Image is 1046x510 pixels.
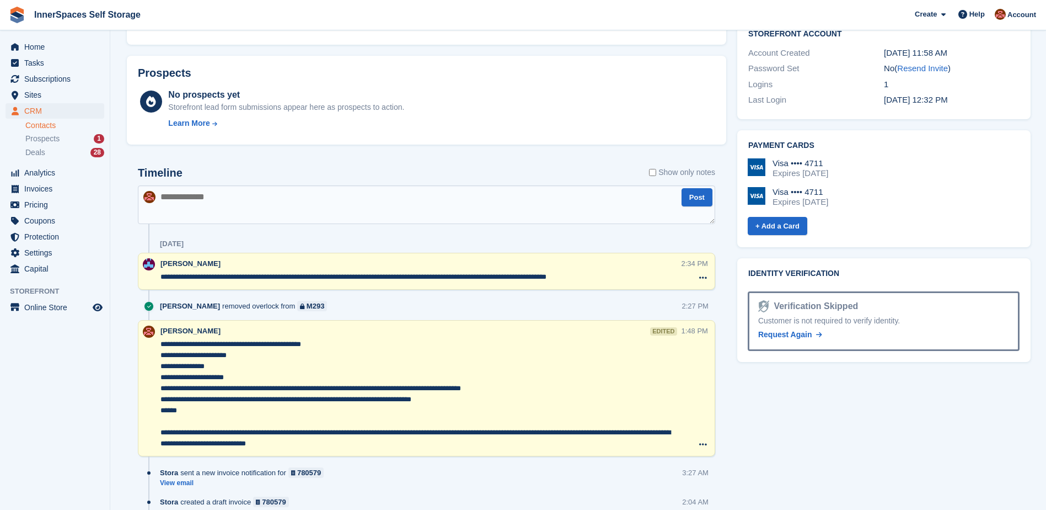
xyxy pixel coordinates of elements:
h2: Storefront Account [748,28,1020,39]
div: Password Set [748,62,884,75]
span: Analytics [24,165,90,180]
div: Learn More [168,118,210,129]
span: [PERSON_NAME] [160,301,220,311]
span: Storefront [10,286,110,297]
button: Post [682,188,712,206]
a: InnerSpaces Self Storage [30,6,145,24]
img: Paul Allo [143,258,155,270]
div: No prospects yet [168,88,404,102]
h2: Timeline [138,167,183,179]
div: No [884,62,1020,75]
a: menu [6,39,104,55]
div: 2:04 AM [682,497,709,507]
span: Deals [25,147,45,158]
a: menu [6,261,104,277]
span: Capital [24,261,90,277]
span: [PERSON_NAME] [160,259,221,268]
a: 780579 [288,467,324,478]
span: Protection [24,229,90,245]
div: [DATE] 11:58 AM [884,47,1020,60]
img: Identity Verification Ready [758,300,769,312]
div: 2:34 PM [682,258,708,269]
span: Pricing [24,197,90,212]
span: Tasks [24,55,90,71]
div: created a draft invoice [160,497,294,507]
div: edited [650,327,677,336]
span: Invoices [24,181,90,196]
a: menu [6,87,104,103]
a: menu [6,300,104,315]
a: Contacts [25,120,104,131]
a: 780579 [253,497,289,507]
div: 28 [90,148,104,157]
a: Resend Invite [897,63,948,73]
span: Home [24,39,90,55]
time: 2025-08-31 11:32:36 UTC [884,95,948,104]
div: Verification Skipped [769,300,858,313]
span: Sites [24,87,90,103]
div: Account Created [748,47,884,60]
div: 1 [94,134,104,144]
span: Account [1007,9,1036,20]
h2: Prospects [138,67,191,79]
a: menu [6,197,104,212]
a: menu [6,181,104,196]
img: Visa Logo [748,158,765,176]
img: Abby Tilley [143,191,155,203]
a: menu [6,103,104,119]
a: menu [6,55,104,71]
div: Storefront lead form submissions appear here as prospects to action. [168,102,404,113]
h2: Payment cards [748,141,1020,150]
span: Stora [160,497,178,507]
span: Request Again [758,330,812,339]
a: View email [160,479,329,488]
h2: Identity verification [748,269,1020,278]
div: 1:48 PM [682,326,708,336]
span: Stora [160,467,178,478]
a: Preview store [91,301,104,314]
input: Show only notes [649,167,656,178]
a: Request Again [758,329,822,341]
a: menu [6,213,104,229]
span: Coupons [24,213,90,229]
label: Show only notes [649,167,715,178]
img: Visa Logo [748,187,765,205]
div: removed overlock from [160,301,332,311]
div: Customer is not required to verify identity. [758,315,1009,327]
span: Help [969,9,985,20]
div: sent a new invoice notification for [160,467,329,478]
span: Prospects [25,134,60,144]
img: Abby Tilley [995,9,1006,20]
div: 780579 [297,467,321,478]
div: M293 [307,301,325,311]
div: 780579 [262,497,286,507]
a: Deals 28 [25,147,104,158]
span: Subscriptions [24,71,90,87]
img: stora-icon-8386f47178a22dfd0bd8f6a31ec36ba5ce8667c1dd55bd0f319d3a0aa187defe.svg [9,7,25,23]
a: menu [6,71,104,87]
div: Visa •••• 4711 [773,187,828,197]
span: [PERSON_NAME] [160,327,221,335]
a: Prospects 1 [25,133,104,145]
span: Online Store [24,300,90,315]
div: 3:27 AM [682,467,709,478]
img: Abby Tilley [143,326,155,338]
span: Settings [24,245,90,261]
div: 2:27 PM [682,301,709,311]
a: menu [6,229,104,245]
div: Expires [DATE] [773,197,828,207]
a: + Add a Card [748,217,807,235]
div: Last Login [748,94,884,107]
a: M293 [297,301,327,311]
div: [DATE] [160,240,184,248]
div: Expires [DATE] [773,168,828,178]
span: CRM [24,103,90,119]
span: ( ) [894,63,951,73]
div: Logins [748,78,884,91]
a: Learn More [168,118,404,129]
div: 1 [884,78,1020,91]
a: menu [6,165,104,180]
span: Create [915,9,937,20]
div: Visa •••• 4711 [773,158,828,168]
a: menu [6,245,104,261]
